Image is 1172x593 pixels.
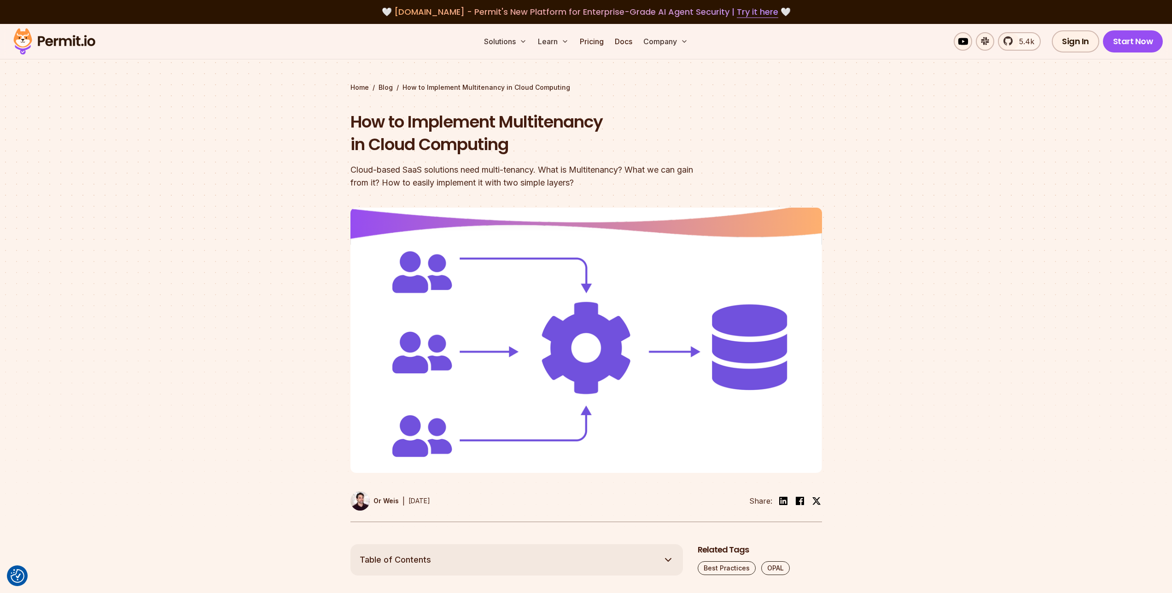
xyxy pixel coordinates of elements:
h1: How to Implement Multitenancy in Cloud Computing [350,110,704,156]
a: Try it here [737,6,778,18]
a: Home [350,83,369,92]
div: / / [350,83,822,92]
img: linkedin [778,495,789,506]
button: Table of Contents [350,544,683,576]
span: 5.4k [1014,36,1034,47]
div: | [402,495,405,506]
div: Cloud-based SaaS solutions need multi-tenancy. What is Multitenancy? What we can gain from it? Ho... [350,163,704,189]
img: How to Implement Multitenancy in Cloud Computing [350,208,822,473]
button: Learn [534,32,572,51]
a: OPAL [761,561,790,575]
img: Or Weis [350,491,370,511]
a: Sign In [1052,30,1099,52]
time: [DATE] [408,497,430,505]
a: 5.4k [998,32,1041,51]
li: Share: [749,495,772,506]
img: Permit logo [9,26,99,57]
h2: Related Tags [698,544,822,556]
a: Or Weis [350,491,399,511]
img: Revisit consent button [11,569,24,583]
img: twitter [812,496,821,506]
a: Best Practices [698,561,756,575]
a: Start Now [1103,30,1163,52]
a: Blog [379,83,393,92]
span: Table of Contents [360,553,431,566]
img: facebook [794,495,805,506]
div: 🤍 🤍 [22,6,1150,18]
button: Consent Preferences [11,569,24,583]
a: Docs [611,32,636,51]
button: Solutions [480,32,531,51]
button: Company [640,32,692,51]
span: [DOMAIN_NAME] - Permit's New Platform for Enterprise-Grade AI Agent Security | [394,6,778,17]
a: Pricing [576,32,607,51]
p: Or Weis [373,496,399,506]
